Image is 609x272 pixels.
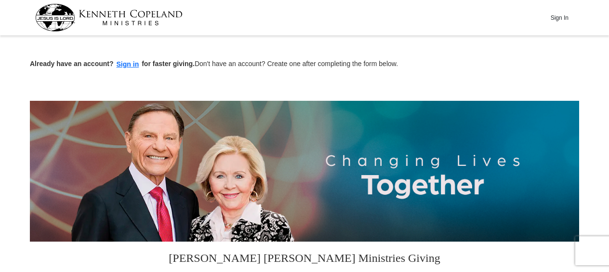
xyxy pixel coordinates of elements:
[35,4,183,31] img: kcm-header-logo.svg
[114,59,142,70] button: Sign in
[545,10,574,25] button: Sign In
[30,60,195,68] strong: Already have an account? for faster giving.
[30,59,579,70] p: Don't have an account? Create one after completing the form below.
